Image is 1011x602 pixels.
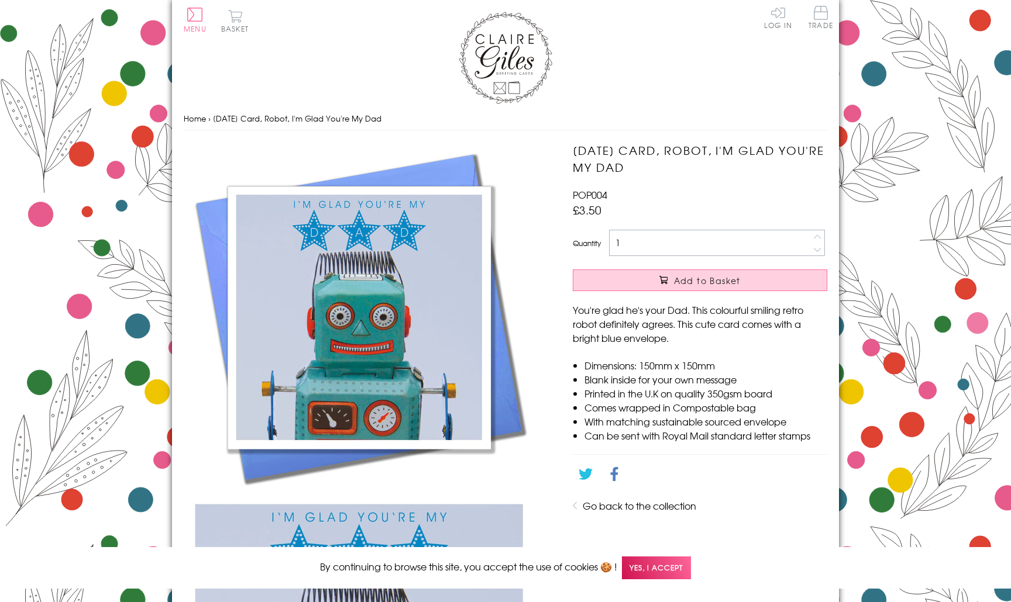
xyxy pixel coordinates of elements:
[622,556,691,579] span: Yes, I accept
[184,107,827,131] nav: breadcrumbs
[184,142,535,493] img: Father's Day Card, Robot, I'm Glad You're My Dad
[573,202,601,218] span: £3.50
[573,238,601,248] label: Quantity
[219,9,251,32] button: Basket
[184,8,207,32] button: Menu
[584,372,827,386] li: Blank inside for your own message
[809,6,833,29] span: Trade
[584,414,827,428] li: With matching sustainable sourced envelope
[584,428,827,442] li: Can be sent with Royal Mail standard letter stamps
[208,113,211,124] span: ›
[583,499,696,513] a: Go back to the collection
[573,269,827,291] button: Add to Basket
[184,23,207,34] span: Menu
[584,358,827,372] li: Dimensions: 150mm x 150mm
[584,386,827,400] li: Printed in the U.K on quality 350gsm board
[584,400,827,414] li: Comes wrapped in Compostable bag
[184,113,206,124] a: Home
[809,6,833,31] a: Trade
[573,188,607,202] span: POP004
[213,113,381,124] span: [DATE] Card, Robot, I'm Glad You're My Dad
[764,6,792,29] a: Log In
[459,12,552,104] img: Claire Giles Greetings Cards
[674,275,741,286] span: Add to Basket
[573,142,827,176] h1: [DATE] Card, Robot, I'm Glad You're My Dad
[573,303,827,345] p: You're glad he's your Dad. This colourful smiling retro robot definitely agrees. This cute card c...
